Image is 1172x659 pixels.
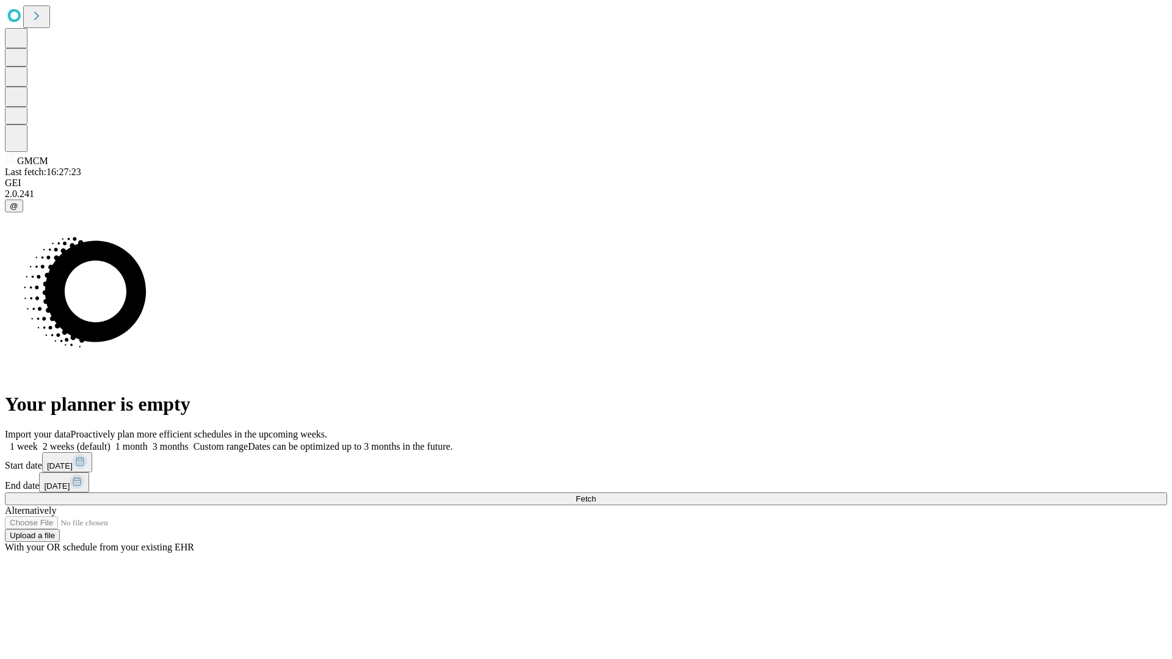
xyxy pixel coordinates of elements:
[5,452,1167,472] div: Start date
[5,472,1167,492] div: End date
[153,441,189,452] span: 3 months
[5,189,1167,200] div: 2.0.241
[5,200,23,212] button: @
[5,167,81,177] span: Last fetch: 16:27:23
[5,492,1167,505] button: Fetch
[115,441,148,452] span: 1 month
[5,505,56,516] span: Alternatively
[42,452,92,472] button: [DATE]
[248,441,452,452] span: Dates can be optimized up to 3 months in the future.
[47,461,73,470] span: [DATE]
[5,429,71,439] span: Import your data
[5,178,1167,189] div: GEI
[43,441,110,452] span: 2 weeks (default)
[194,441,248,452] span: Custom range
[5,542,194,552] span: With your OR schedule from your existing EHR
[71,429,327,439] span: Proactively plan more efficient schedules in the upcoming weeks.
[10,441,38,452] span: 1 week
[39,472,89,492] button: [DATE]
[17,156,48,166] span: GMCM
[44,481,70,491] span: [DATE]
[10,201,18,211] span: @
[5,529,60,542] button: Upload a file
[576,494,596,503] span: Fetch
[5,393,1167,416] h1: Your planner is empty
